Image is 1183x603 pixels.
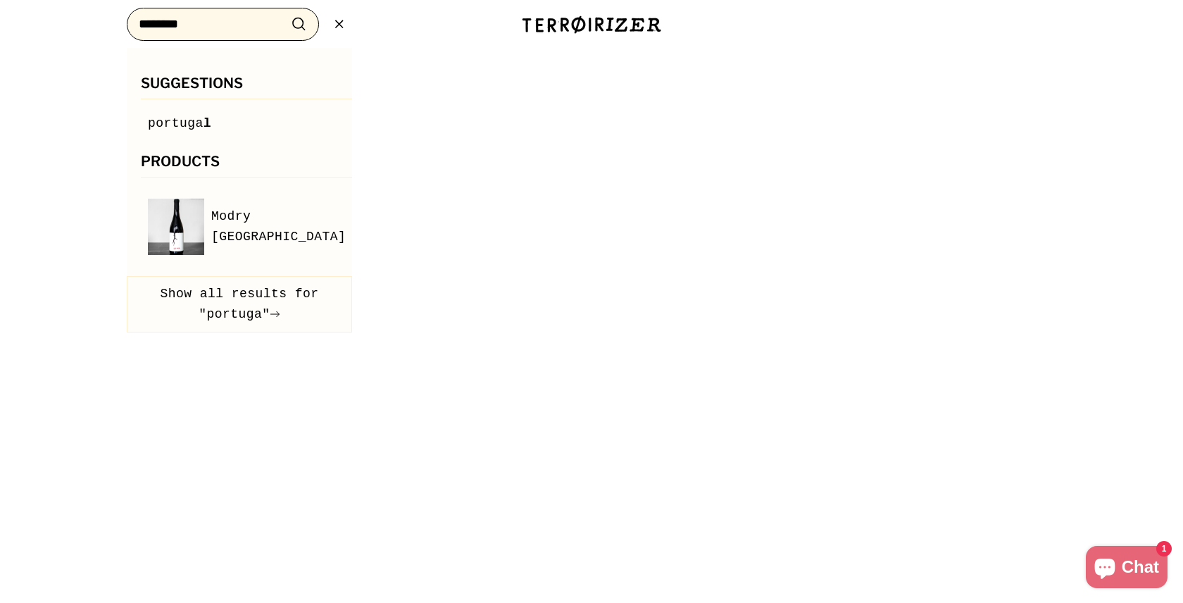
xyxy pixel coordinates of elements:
[148,199,204,255] img: Modry Portugal
[211,206,346,247] span: Modry [GEOGRAPHIC_DATA]
[148,113,346,134] a: portugal
[127,276,352,332] button: Show all results for "portuga"
[141,76,353,99] h3: Suggestions
[141,154,353,178] h3: Products
[204,116,211,130] span: l
[148,199,346,255] a: Modry Portugal Modry [GEOGRAPHIC_DATA]
[148,116,204,130] mark: portuga
[1082,546,1172,592] inbox-online-store-chat: Shopify online store chat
